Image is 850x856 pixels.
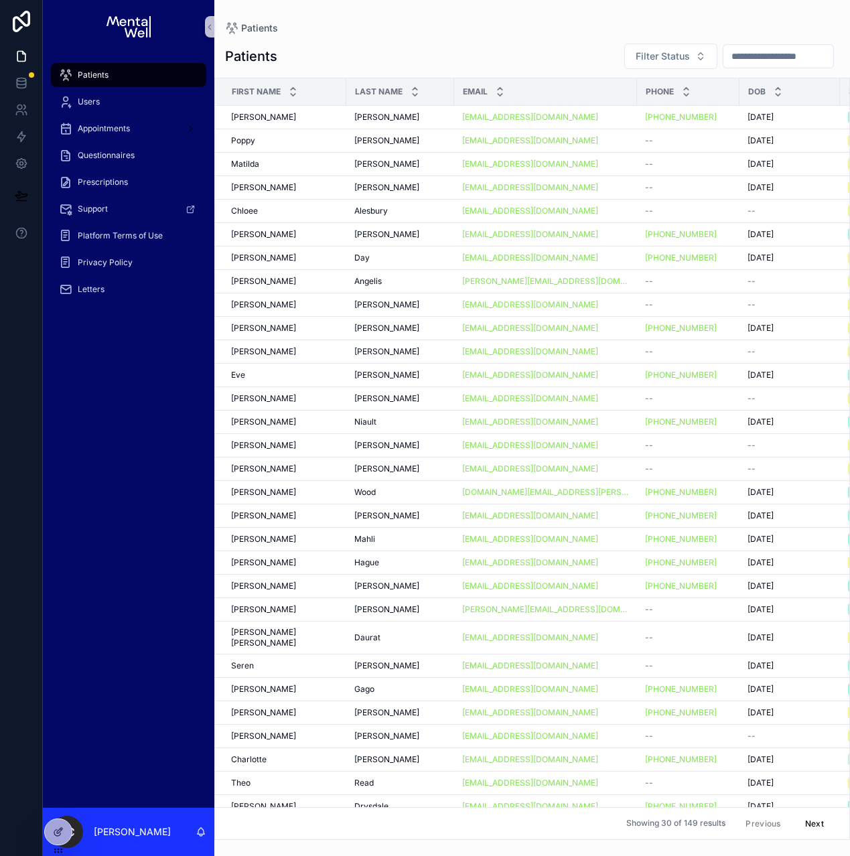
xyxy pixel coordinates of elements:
[231,731,338,741] a: [PERSON_NAME]
[645,206,653,216] span: --
[51,63,206,87] a: Patients
[748,135,774,146] span: [DATE]
[231,604,338,615] a: [PERSON_NAME]
[462,660,598,671] a: [EMAIL_ADDRESS][DOMAIN_NAME]
[78,70,109,80] span: Patients
[748,660,832,671] a: [DATE]
[354,440,419,451] span: [PERSON_NAME]
[462,440,598,451] a: [EMAIL_ADDRESS][DOMAIN_NAME]
[748,581,832,591] a: [DATE]
[645,581,717,591] a: [PHONE_NUMBER]
[241,21,278,35] span: Patients
[78,177,128,188] span: Prescriptions
[354,632,380,643] span: Daurat
[645,182,653,193] span: --
[645,253,717,263] a: [PHONE_NUMBER]
[748,557,832,568] a: [DATE]
[645,206,731,216] a: --
[645,487,731,498] a: [PHONE_NUMBER]
[748,731,832,741] a: --
[645,159,731,169] a: --
[231,346,338,357] a: [PERSON_NAME]
[645,731,653,741] span: --
[231,510,296,521] span: [PERSON_NAME]
[462,417,598,427] a: [EMAIL_ADDRESS][DOMAIN_NAME]
[231,627,338,648] a: [PERSON_NAME] [PERSON_NAME]
[51,277,206,301] a: Letters
[51,170,206,194] a: Prescriptions
[462,276,629,287] a: [PERSON_NAME][EMAIL_ADDRESS][DOMAIN_NAME]
[462,253,629,263] a: [EMAIL_ADDRESS][DOMAIN_NAME]
[231,557,338,568] a: [PERSON_NAME]
[354,557,379,568] span: Hague
[624,44,717,69] button: Select Button
[462,323,598,334] a: [EMAIL_ADDRESS][DOMAIN_NAME]
[462,346,598,357] a: [EMAIL_ADDRESS][DOMAIN_NAME]
[231,487,338,498] a: [PERSON_NAME]
[645,417,717,427] a: [PHONE_NUMBER]
[231,707,296,718] span: [PERSON_NAME]
[462,159,629,169] a: [EMAIL_ADDRESS][DOMAIN_NAME]
[645,417,731,427] a: [PHONE_NUMBER]
[51,143,206,167] a: Questionnaires
[645,393,653,404] span: --
[462,182,629,193] a: [EMAIL_ADDRESS][DOMAIN_NAME]
[748,510,774,521] span: [DATE]
[462,417,629,427] a: [EMAIL_ADDRESS][DOMAIN_NAME]
[748,604,832,615] a: [DATE]
[748,417,774,427] span: [DATE]
[748,463,756,474] span: --
[354,731,419,741] span: [PERSON_NAME]
[231,253,296,263] span: [PERSON_NAME]
[645,534,717,545] a: [PHONE_NUMBER]
[462,754,598,765] a: [EMAIL_ADDRESS][DOMAIN_NAME]
[354,581,446,591] a: [PERSON_NAME]
[78,230,163,241] span: Platform Terms of Use
[748,229,774,240] span: [DATE]
[748,182,774,193] span: [DATE]
[231,510,338,521] a: [PERSON_NAME]
[645,731,731,741] a: --
[748,632,832,643] a: [DATE]
[462,463,598,474] a: [EMAIL_ADDRESS][DOMAIN_NAME]
[645,182,731,193] a: --
[231,684,296,695] span: [PERSON_NAME]
[231,276,338,287] a: [PERSON_NAME]
[354,440,446,451] a: [PERSON_NAME]
[231,487,296,498] span: [PERSON_NAME]
[748,731,756,741] span: --
[748,253,774,263] span: [DATE]
[354,417,376,427] span: Niault
[462,604,629,615] a: [PERSON_NAME][EMAIL_ADDRESS][DOMAIN_NAME]
[354,135,446,146] a: [PERSON_NAME]
[354,393,419,404] span: [PERSON_NAME]
[51,117,206,141] a: Appointments
[231,440,296,451] span: [PERSON_NAME]
[748,684,774,695] span: [DATE]
[354,660,446,671] a: [PERSON_NAME]
[231,112,296,123] span: [PERSON_NAME]
[231,581,338,591] a: [PERSON_NAME]
[231,684,338,695] a: [PERSON_NAME]
[645,276,653,287] span: --
[748,253,832,263] a: [DATE]
[748,440,756,451] span: --
[462,159,598,169] a: [EMAIL_ADDRESS][DOMAIN_NAME]
[748,604,774,615] span: [DATE]
[645,229,731,240] a: [PHONE_NUMBER]
[636,50,690,63] span: Filter Status
[748,707,832,718] a: [DATE]
[462,707,629,718] a: [EMAIL_ADDRESS][DOMAIN_NAME]
[231,660,338,671] a: Seren
[645,135,653,146] span: --
[748,135,832,146] a: [DATE]
[645,510,731,521] a: [PHONE_NUMBER]
[354,299,446,310] a: [PERSON_NAME]
[231,604,296,615] span: [PERSON_NAME]
[645,299,731,310] a: --
[462,534,598,545] a: [EMAIL_ADDRESS][DOMAIN_NAME]
[462,135,629,146] a: [EMAIL_ADDRESS][DOMAIN_NAME]
[462,731,629,741] a: [EMAIL_ADDRESS][DOMAIN_NAME]
[645,440,653,451] span: --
